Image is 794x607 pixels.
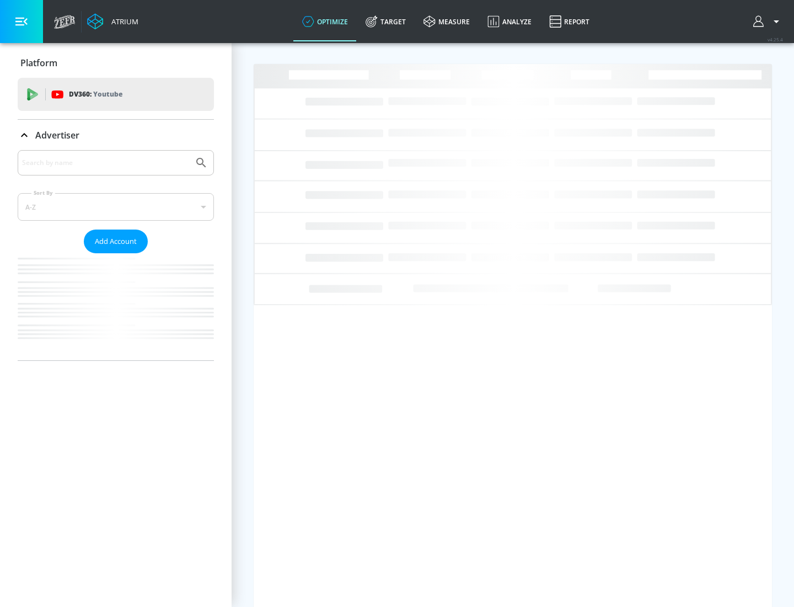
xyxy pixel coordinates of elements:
div: Advertiser [18,120,214,151]
input: Search by name [22,156,189,170]
a: Target [357,2,415,41]
p: DV360: [69,88,122,100]
div: Advertiser [18,150,214,360]
div: Atrium [107,17,138,26]
p: Advertiser [35,129,79,141]
a: optimize [293,2,357,41]
p: Youtube [93,88,122,100]
div: DV360: Youtube [18,78,214,111]
nav: list of Advertiser [18,253,214,360]
a: Analyze [479,2,540,41]
div: Platform [18,47,214,78]
p: Platform [20,57,57,69]
a: measure [415,2,479,41]
button: Add Account [84,230,148,253]
div: A-Z [18,193,214,221]
span: Add Account [95,235,137,248]
label: Sort By [31,189,55,196]
a: Atrium [87,13,138,30]
a: Report [540,2,598,41]
span: v 4.25.4 [768,36,783,42]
